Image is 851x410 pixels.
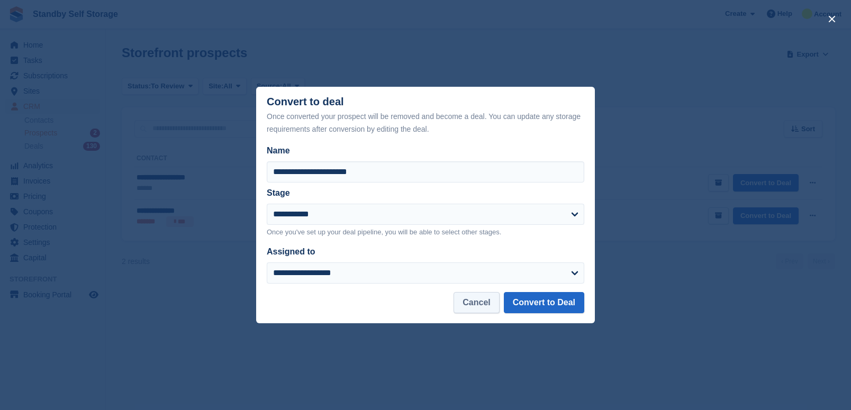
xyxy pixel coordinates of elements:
[267,144,584,157] label: Name
[267,227,584,238] p: Once you've set up your deal pipeline, you will be able to select other stages.
[454,292,499,313] button: Cancel
[504,292,584,313] button: Convert to Deal
[267,188,290,197] label: Stage
[823,11,840,28] button: close
[267,96,584,135] div: Convert to deal
[267,247,315,256] label: Assigned to
[267,110,584,135] div: Once converted your prospect will be removed and become a deal. You can update any storage requir...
